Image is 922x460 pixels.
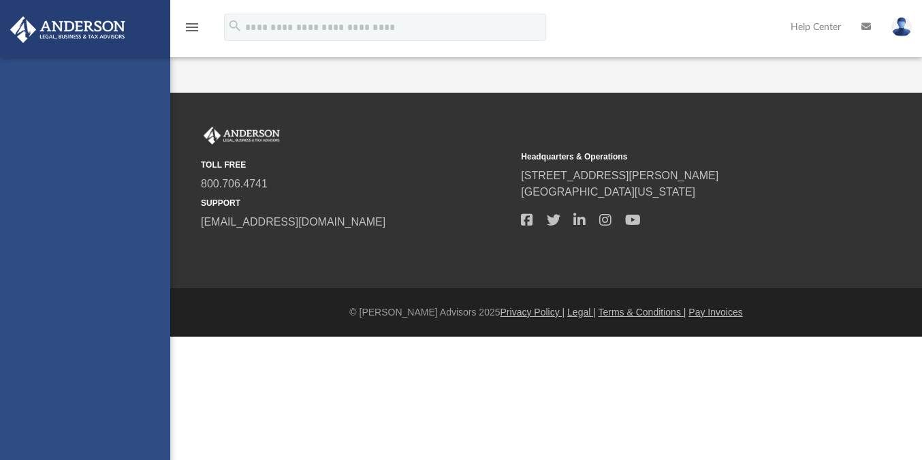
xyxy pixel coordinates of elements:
[201,178,268,189] a: 800.706.4741
[201,159,511,171] small: TOLL FREE
[201,216,385,228] a: [EMAIL_ADDRESS][DOMAIN_NAME]
[521,170,718,181] a: [STREET_ADDRESS][PERSON_NAME]
[891,17,912,37] img: User Pic
[500,307,565,318] a: Privacy Policy |
[6,16,129,43] img: Anderson Advisors Platinum Portal
[184,26,200,35] a: menu
[521,151,831,163] small: Headquarters & Operations
[170,305,922,320] div: © [PERSON_NAME] Advisors 2025
[184,19,200,35] i: menu
[521,186,695,198] a: [GEOGRAPHIC_DATA][US_STATE]
[599,307,686,318] a: Terms & Conditions |
[567,307,596,318] a: Legal |
[201,197,511,209] small: SUPPORT
[688,307,742,318] a: Pay Invoices
[201,127,283,144] img: Anderson Advisors Platinum Portal
[227,18,242,33] i: search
